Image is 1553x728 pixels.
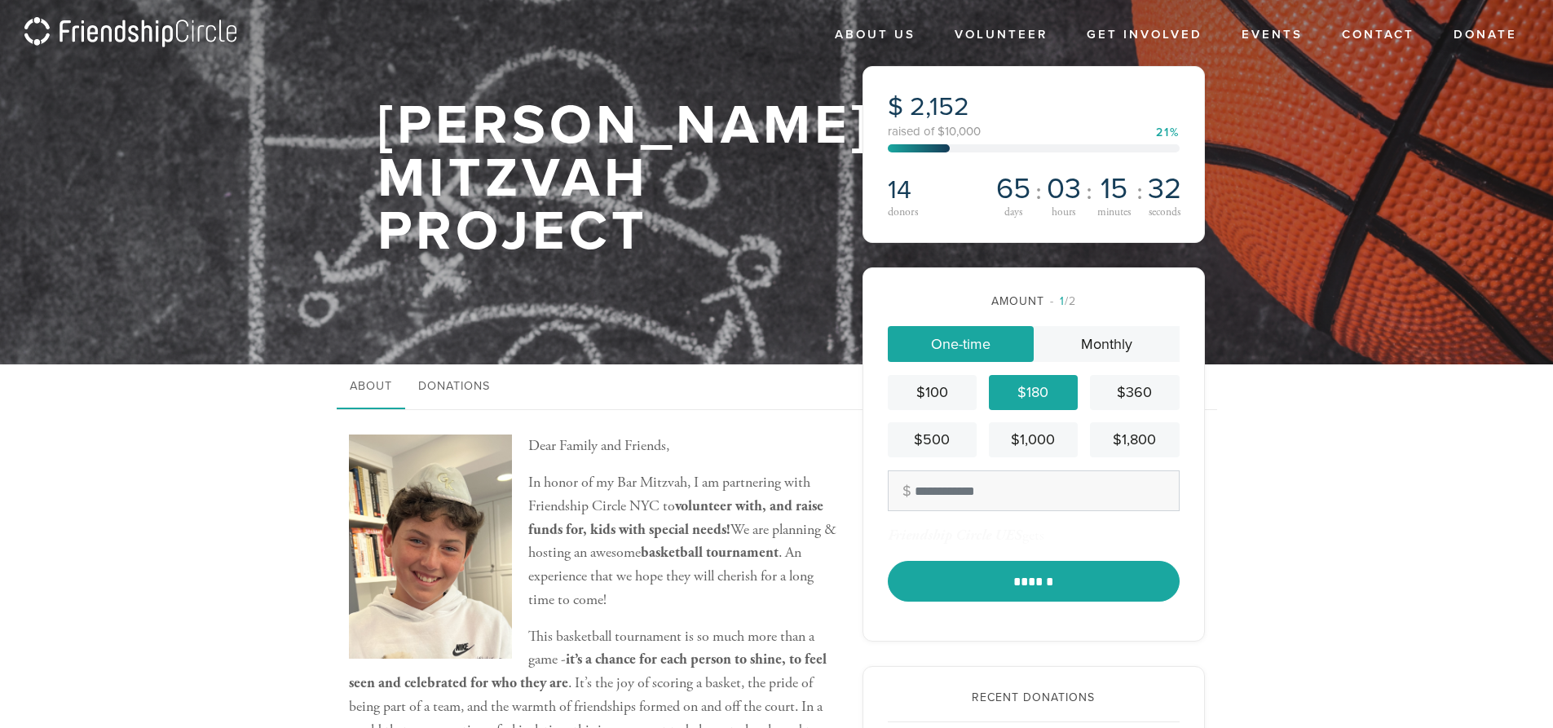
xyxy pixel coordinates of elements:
[1035,179,1042,205] span: :
[1441,20,1529,51] a: Donate
[1034,326,1180,362] a: Monthly
[996,174,1030,204] span: 65
[894,382,970,404] div: $100
[888,422,977,457] a: $500
[1060,294,1065,308] span: 1
[888,526,1022,545] span: Friendship Circle UES
[910,91,969,122] span: 2,152
[1148,174,1181,204] span: 32
[888,174,988,205] h2: 14
[823,20,928,51] a: About Us
[989,375,1078,410] a: $180
[888,126,1180,138] div: raised of $10,000
[888,375,977,410] a: $100
[894,429,970,451] div: $500
[1136,179,1143,205] span: :
[942,20,1060,51] a: Volunteer
[349,471,838,612] p: In honor of my Bar Mitzvah, I am partnering with Friendship Circle NYC to We are planning & hosti...
[1052,207,1075,218] span: hours
[1050,294,1076,308] span: /2
[349,435,838,458] p: Dear Family and Friends,
[1229,20,1315,51] a: Events
[24,17,236,49] img: logo_fc.png
[349,650,827,692] b: it’s a chance for each person to shine, to feel seen and celebrated for who they are
[888,526,1044,545] div: gets
[888,91,903,122] span: $
[1090,375,1179,410] a: $360
[405,364,503,410] a: Donations
[888,206,988,218] div: donors
[1096,429,1172,451] div: $1,800
[1330,20,1427,51] a: Contact
[888,691,1180,705] h2: Recent Donations
[995,382,1071,404] div: $180
[989,422,1078,457] a: $1,000
[995,429,1071,451] div: $1,000
[1086,179,1092,205] span: :
[528,496,823,539] b: volunteer with, and raise funds for, kids with special needs!
[1101,174,1127,204] span: 15
[377,99,871,258] h1: [PERSON_NAME] Mitzvah Project
[1047,174,1081,204] span: 03
[1156,127,1180,139] div: 21%
[888,293,1180,310] div: Amount
[1090,422,1179,457] a: $1,800
[1004,207,1022,218] span: days
[888,326,1034,362] a: One-time
[1149,207,1180,218] span: seconds
[1096,382,1172,404] div: $360
[1074,20,1215,51] a: Get Involved
[1097,207,1131,218] span: minutes
[337,364,405,410] a: About
[641,543,779,562] b: basketball tournament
